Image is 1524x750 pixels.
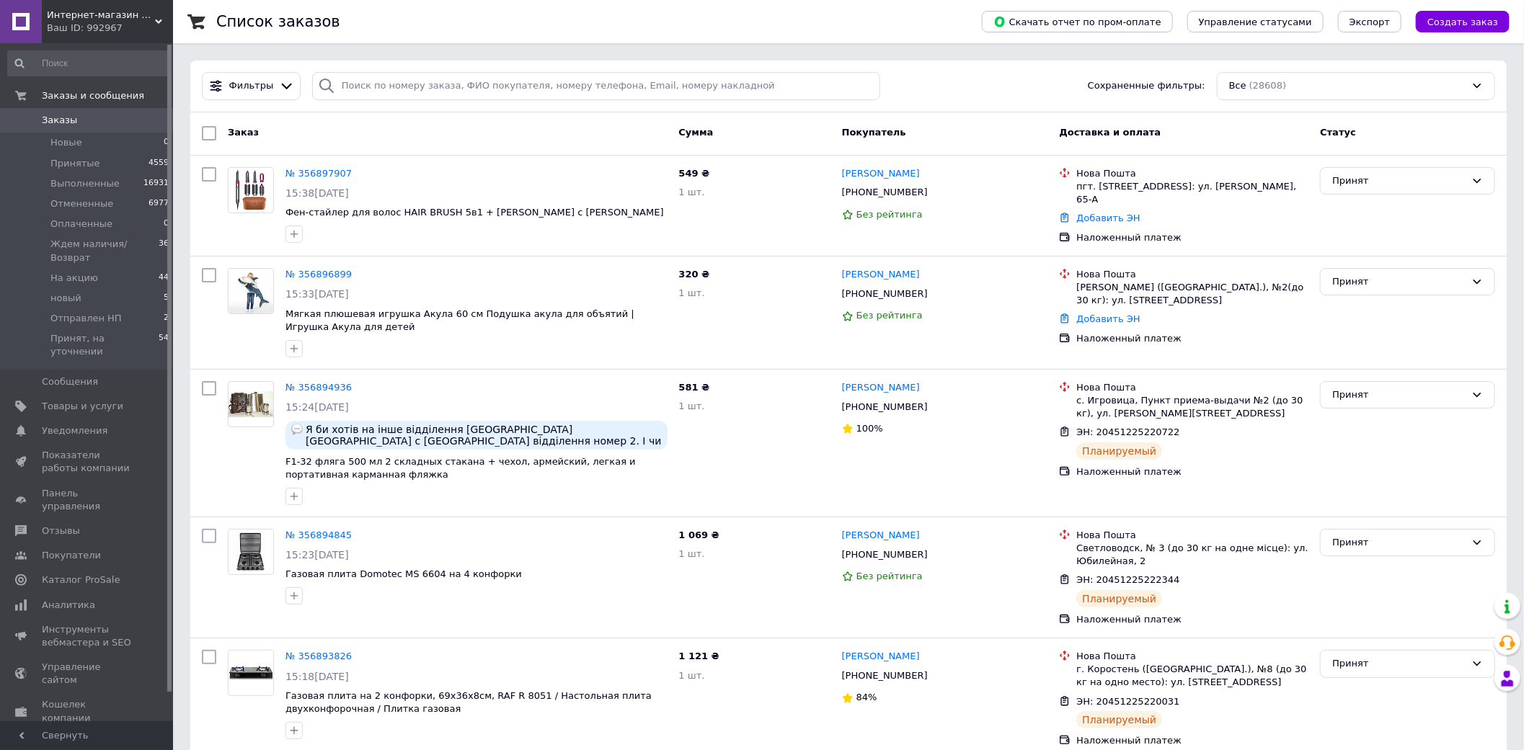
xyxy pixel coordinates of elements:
[1332,656,1466,671] div: Принят
[842,401,928,412] span: [PHONE_NUMBER]
[164,312,169,325] span: 2
[1076,590,1162,607] div: Планируемый
[1076,465,1308,478] div: Наложенный платеж
[1076,167,1308,180] div: Нова Пошта
[159,332,169,358] span: 54
[856,692,877,702] span: 84%
[842,529,920,543] a: [PERSON_NAME]
[1076,427,1179,437] span: ЭН: 20451225220722
[285,207,664,218] span: Фен-стайлер для волос HAIR BRUSH 5в1 + [PERSON_NAME] с [PERSON_NAME]
[842,187,928,197] span: [PHONE_NUMBER]
[285,269,352,280] a: № 356896899
[1332,274,1466,290] div: Принят
[42,661,133,687] span: Управление сайтом
[285,168,352,179] a: № 356897907
[1076,696,1179,707] span: ЭН: 20451225220031
[285,308,634,333] span: Мягкая плюшевая игрушка Акула 60 см Подушка акула для объятий | Игрушка Акула для детей
[679,287,705,298] span: 1 шт.
[42,698,133,724] span: Кошелек компании
[229,79,274,93] span: Фильтры
[285,690,652,715] span: Газовая плита на 2 конфорки, 69х36х8см, RAF R 8051 / Настольная плита двухконфорочная / Плитка га...
[164,218,169,231] span: 0
[50,238,159,264] span: Ждем наличия/Возврат
[228,127,259,138] span: Заказ
[1076,394,1308,420] div: с. Игровица, Пункт приема-выдачи №2 (до 30 кг), ул. [PERSON_NAME][STREET_ADDRESS]
[1076,313,1140,324] a: Добавить ЭН
[1401,16,1510,27] a: Создать заказ
[679,127,714,138] span: Сумма
[285,187,349,199] span: 15:38[DATE]
[285,288,349,300] span: 15:33[DATE]
[1076,574,1179,585] span: ЭН: 20451225222344
[1076,650,1308,663] div: Нова Пошта
[1187,11,1324,32] button: Управление статусами
[285,456,636,481] a: F1-32 фляга 500 мл 2 складных стакана + чехол, армейский, легкая и портативная карманная фляжка
[42,375,98,388] span: Сообщения
[1332,535,1466,550] div: Принят
[842,127,906,138] span: Покупатель
[47,22,173,35] div: Ваш ID: 992967
[50,218,112,231] span: Оплаченные
[1076,231,1308,244] div: Наложенный платеж
[228,268,274,314] a: Фото товару
[50,177,120,190] span: Выполненные
[47,9,155,22] span: Интернет-магазин "Best Goods"
[1249,80,1287,91] span: (28608)
[1332,388,1466,403] div: Принят
[856,310,923,321] span: Без рейтинга
[42,487,133,513] span: Панель управления
[1350,17,1390,27] span: Экспорт
[1076,542,1308,568] div: Светловодск, № 3 (до 30 кг на одне місце): ул. Юбилейная, 2
[164,292,169,305] span: 5
[679,401,705,411] span: 1 шт.
[1059,127,1161,138] span: Доставка и оплата
[50,272,98,285] span: На акцию
[1076,281,1308,307] div: [PERSON_NAME] ([GEOGRAPHIC_DATA].), №2(до 30 кг): ул. [STREET_ADDRESS]
[1427,17,1498,27] span: Создать заказ
[679,548,705,559] span: 1 шт.
[856,571,923,581] span: Без рейтинга
[842,268,920,282] a: [PERSON_NAME]
[42,524,80,537] span: Отзывы
[50,312,122,325] span: Отправлен НП
[1076,734,1308,747] div: Наложенный платеж
[159,238,169,264] span: 36
[1076,268,1308,281] div: Нова Пошта
[1076,213,1140,223] a: Добавить ЭН
[1076,381,1308,394] div: Нова Пошта
[285,568,522,579] a: Газовая плита Domotec MS 6604 на 4 конфорки
[842,288,928,299] span: [PHONE_NUMBER]
[50,197,113,210] span: Отмененные
[42,89,144,102] span: Заказы и сообщения
[842,381,920,395] a: [PERSON_NAME]
[42,400,123,413] span: Товары и услуги
[1338,11,1401,32] button: Экспорт
[42,549,101,562] span: Покупатели
[1076,180,1308,206] div: пгт. [STREET_ADDRESS]: ул. [PERSON_NAME], 65-А
[149,197,169,210] span: 6977
[285,651,352,661] a: № 356893826
[42,449,133,475] span: Показатели работы компании
[228,381,274,427] a: Фото товару
[229,391,273,417] img: Фото товару
[229,269,273,313] img: Фото товару
[291,424,303,435] img: :speech_balloon:
[306,424,662,447] span: Я би хотів на інше відділення [GEOGRAPHIC_DATA] [GEOGRAPHIC_DATA] с [GEOGRAPHIC_DATA] відділення ...
[679,670,705,681] span: 1 шт.
[42,623,133,649] span: Инструменты вебмастера и SEO
[285,382,352,393] a: № 356894936
[50,157,100,170] span: Принятые
[679,651,719,661] span: 1 121 ₴
[229,532,273,572] img: Фото товару
[842,650,920,664] a: [PERSON_NAME]
[1088,79,1205,93] span: Сохраненные фильтры:
[1076,442,1162,460] div: Планируемый
[993,15,1161,28] span: Скачать отчет по пром-оплате
[231,168,271,213] img: Фото товару
[228,167,274,213] a: Фото товару
[42,424,107,437] span: Уведомления
[216,13,340,30] h1: Список заказов
[285,530,352,540] a: № 356894845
